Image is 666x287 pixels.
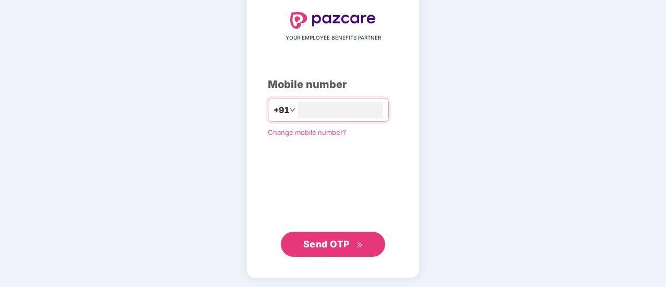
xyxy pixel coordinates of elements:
[290,12,376,29] img: logo
[356,242,363,248] span: double-right
[289,107,295,113] span: down
[286,34,381,42] span: YOUR EMPLOYEE BENEFITS PARTNER
[268,77,398,93] div: Mobile number
[274,104,289,117] span: +91
[281,232,385,257] button: Send OTPdouble-right
[268,128,347,136] a: Change mobile number?
[303,239,350,249] span: Send OTP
